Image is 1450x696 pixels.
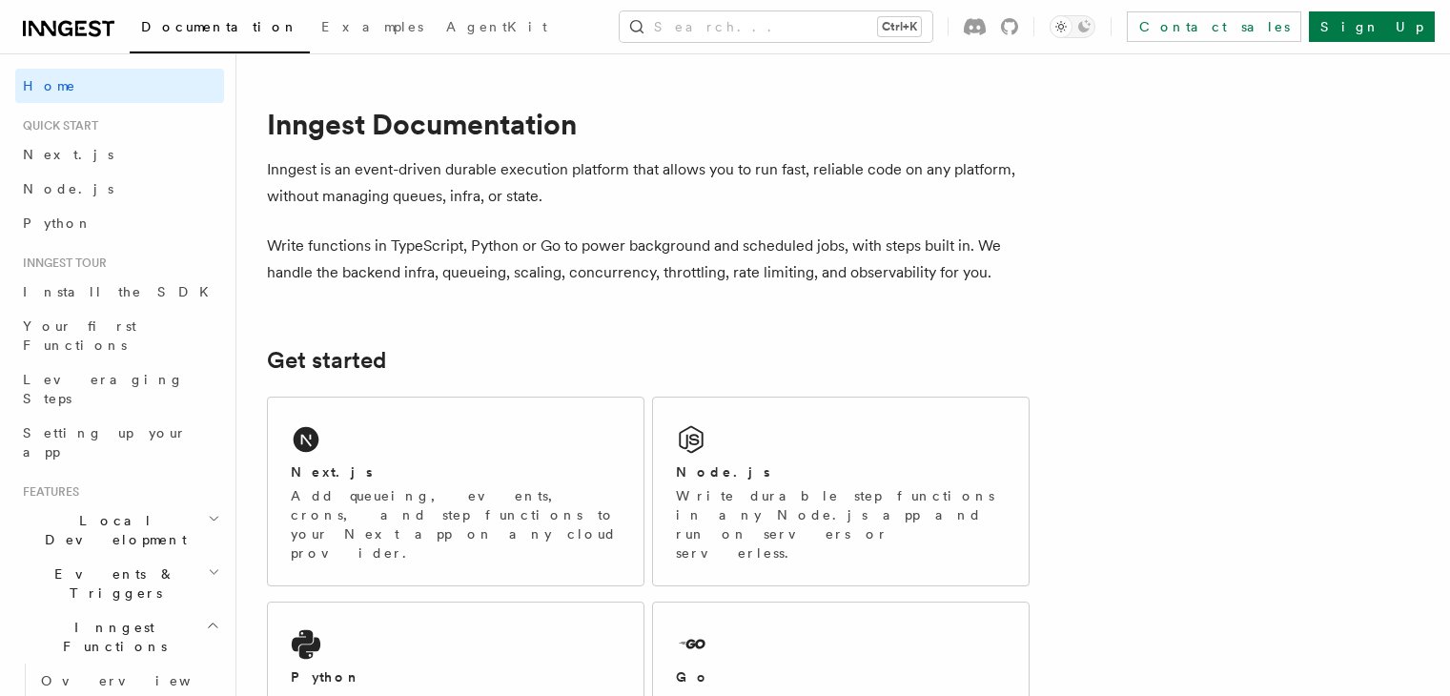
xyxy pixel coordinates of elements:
span: Examples [321,19,423,34]
h2: Python [291,667,361,686]
span: Inngest Functions [15,618,206,656]
a: Python [15,206,224,240]
button: Search...Ctrl+K [620,11,932,42]
span: Home [23,76,76,95]
a: Get started [267,347,386,374]
span: AgentKit [446,19,547,34]
kbd: Ctrl+K [878,17,921,36]
span: Setting up your app [23,425,187,460]
span: Documentation [141,19,298,34]
p: Write durable step functions in any Node.js app and run on servers or serverless. [676,486,1006,563]
a: Contact sales [1127,11,1301,42]
span: Overview [41,673,237,688]
a: Node.js [15,172,224,206]
button: Toggle dark mode [1050,15,1095,38]
p: Write functions in TypeScript, Python or Go to power background and scheduled jobs, with steps bu... [267,233,1030,286]
a: Setting up your app [15,416,224,469]
a: Your first Functions [15,309,224,362]
span: Install the SDK [23,284,220,299]
a: Next.jsAdd queueing, events, crons, and step functions to your Next app on any cloud provider. [267,397,644,586]
span: Node.js [23,181,113,196]
span: Local Development [15,511,208,549]
span: Features [15,484,79,500]
a: Install the SDK [15,275,224,309]
a: Examples [310,6,435,51]
a: Home [15,69,224,103]
h2: Go [676,667,710,686]
span: Your first Functions [23,318,136,353]
button: Local Development [15,503,224,557]
span: Python [23,215,92,231]
a: Sign Up [1309,11,1435,42]
p: Inngest is an event-driven durable execution platform that allows you to run fast, reliable code ... [267,156,1030,210]
a: Documentation [130,6,310,53]
span: Events & Triggers [15,564,208,603]
a: Leveraging Steps [15,362,224,416]
button: Inngest Functions [15,610,224,664]
a: AgentKit [435,6,559,51]
span: Leveraging Steps [23,372,184,406]
h1: Inngest Documentation [267,107,1030,141]
a: Next.js [15,137,224,172]
a: Node.jsWrite durable step functions in any Node.js app and run on servers or serverless. [652,397,1030,586]
h2: Node.js [676,462,770,481]
p: Add queueing, events, crons, and step functions to your Next app on any cloud provider. [291,486,621,563]
span: Next.js [23,147,113,162]
span: Quick start [15,118,98,133]
span: Inngest tour [15,256,107,271]
button: Events & Triggers [15,557,224,610]
h2: Next.js [291,462,373,481]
